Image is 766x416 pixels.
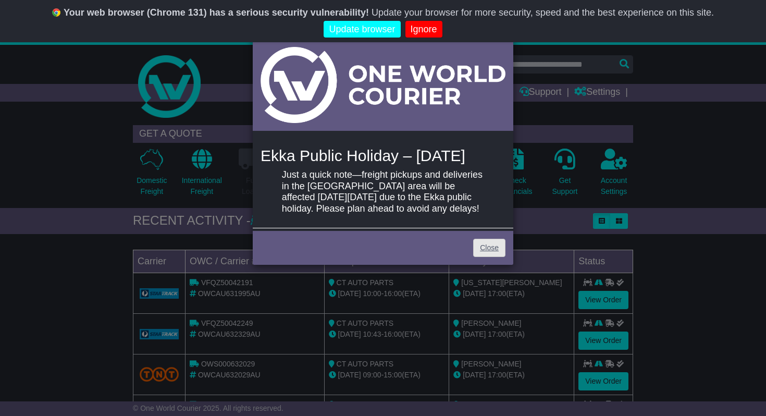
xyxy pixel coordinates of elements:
a: Ignore [405,21,442,38]
h4: Ekka Public Holiday – [DATE] [261,147,505,164]
a: Close [473,239,505,257]
a: Update browser [324,21,400,38]
img: Light [261,47,505,123]
b: Your web browser (Chrome 131) has a serious security vulnerability! [64,7,369,18]
span: Update your browser for more security, speed and the best experience on this site. [372,7,714,18]
p: Just a quick note—freight pickups and deliveries in the [GEOGRAPHIC_DATA] area will be affected [... [282,169,484,214]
